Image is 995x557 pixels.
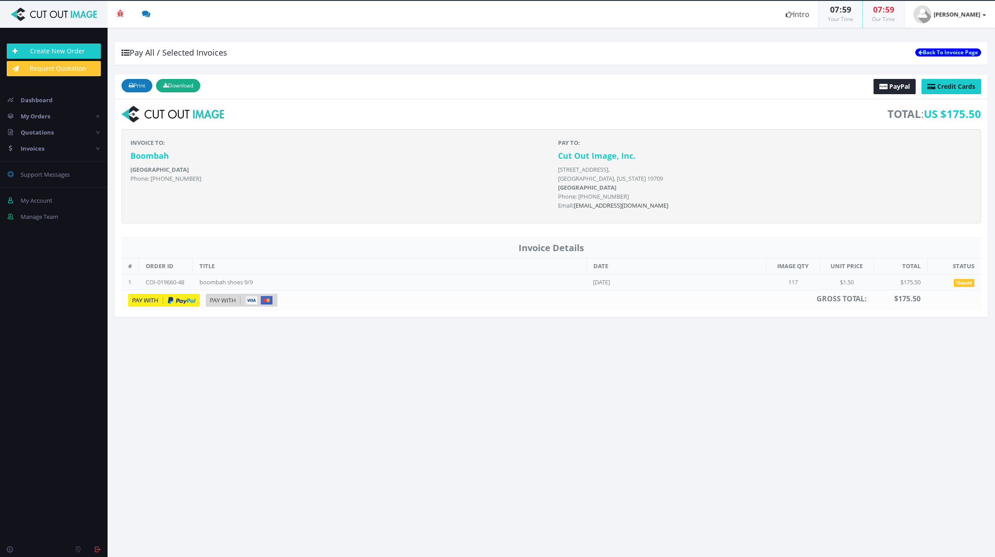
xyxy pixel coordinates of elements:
a: [PERSON_NAME] [904,1,995,28]
span: 59 [885,4,894,15]
span: US $175.50 [924,106,981,121]
a: PayPal [874,79,916,94]
td: [DATE] [586,274,766,290]
button: Download [156,79,200,92]
img: timthumb.php [913,5,931,23]
strong: [PERSON_NAME] [934,10,980,18]
span: My Account [21,196,52,205]
b: [GEOGRAPHIC_DATA] [558,183,616,191]
strong: Boombah [130,150,169,161]
th: Invoice Details [121,238,981,258]
th: DATE [586,258,766,274]
th: UNIT PRICE [820,258,874,274]
strong: GROSS TOTAL: [817,294,867,304]
p: Phone: [PHONE_NUMBER] [130,165,545,183]
span: 07 [830,4,839,15]
span: Dashboard [21,96,52,104]
span: Invoices [21,144,44,152]
img: Cut Out Image [7,8,101,21]
strong: Cut Out Image, Inc. [558,150,636,161]
th: TOTAL [874,258,927,274]
a: Intro [777,1,818,28]
span: : [882,4,885,15]
b: [GEOGRAPHIC_DATA] [130,165,189,174]
span: : [887,106,981,122]
th: STATUS [927,258,981,274]
th: TITLE [193,258,587,274]
span: 59 [842,4,851,15]
strong: $ [894,294,921,304]
a: Create New Order [7,44,101,59]
div: boombah shoes 9/9 [199,278,289,287]
strong: INVOICE TO: [130,139,165,147]
span: Support Messages [21,170,70,178]
a: Back To Invoice Page [915,48,981,57]
img: logo-print.png [121,106,224,122]
img: pay-with-cc.png [206,294,277,306]
small: Your Time [828,15,853,23]
span: Manage Team [21,213,58,221]
span: My Orders [21,112,50,120]
td: COI-019660-48 [139,274,193,290]
th: # [121,258,139,274]
td: 117 [766,274,820,290]
span: 07 [873,4,882,15]
span: Quotations [21,128,54,136]
strong: TOTAL [887,106,921,121]
span: PayPal [889,82,910,91]
span: Unpaid [954,279,974,287]
strong: PAY TO: [558,139,580,147]
span: 175.50 [898,294,921,304]
a: Request Quotation [7,61,101,76]
td: $175.50 [874,274,927,290]
button: Print [121,79,152,92]
a: [EMAIL_ADDRESS][DOMAIN_NAME] [574,201,668,209]
small: Our Time [872,15,895,23]
span: Pay All / Selected Invoices [121,47,227,58]
th: IMAGE QTY [766,258,820,274]
td: 1 [121,274,139,290]
span: : [839,4,842,15]
a: Credit Cards [921,79,981,94]
span: Credit Cards [937,82,975,91]
th: ORDER ID [139,258,193,274]
p: [STREET_ADDRESS], [GEOGRAPHIC_DATA], [US_STATE] 19709 Phone: [PHONE_NUMBER] Email: [558,165,972,210]
td: $1.50 [820,274,874,290]
img: pay-with-pp.png [128,294,200,306]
